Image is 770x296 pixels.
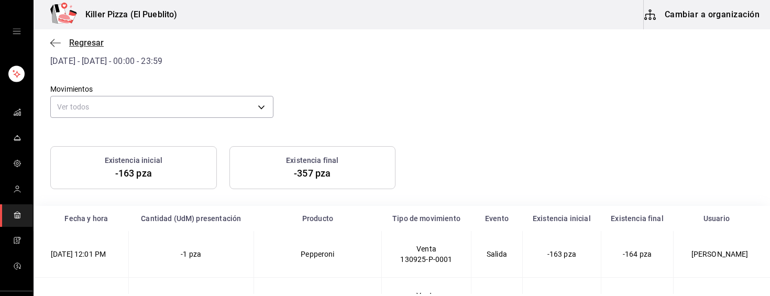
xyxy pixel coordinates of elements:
button: Regresar [50,38,104,48]
span: -357 pza [294,168,331,179]
td: [PERSON_NAME] [674,231,770,278]
div: 130925-P-0001 [394,254,458,265]
div: Existencia inicial [529,214,595,223]
div: Existencia final [607,214,667,223]
h3: Existencia final [286,155,338,166]
td: [DATE] 12:01 PM [34,231,129,278]
td: Pepperoni [254,231,381,278]
div: Producto [260,214,375,223]
div: Cantidad (UdM) presentación [135,214,247,223]
span: -164 pza [623,250,652,258]
span: -163 pza [547,250,576,258]
div: Fecha y hora [51,214,123,223]
td: Salida [471,231,523,278]
span: -163 pza [115,168,152,179]
label: Movimientos [50,85,273,93]
h3: Existencia inicial [105,155,162,166]
span: Regresar [69,38,104,48]
div: Ver todos [50,96,273,118]
div: Tipo de movimiento [388,214,465,223]
button: open drawer [13,27,21,36]
div: Venta [394,244,458,254]
div: Evento [478,214,516,223]
div: Usuario [680,214,753,223]
span: -1 pza [181,250,201,258]
h3: Killer Pizza (El Pueblito) [77,8,177,21]
div: [DATE] - [DATE] - 00:00 - 23:59 [50,55,753,68]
